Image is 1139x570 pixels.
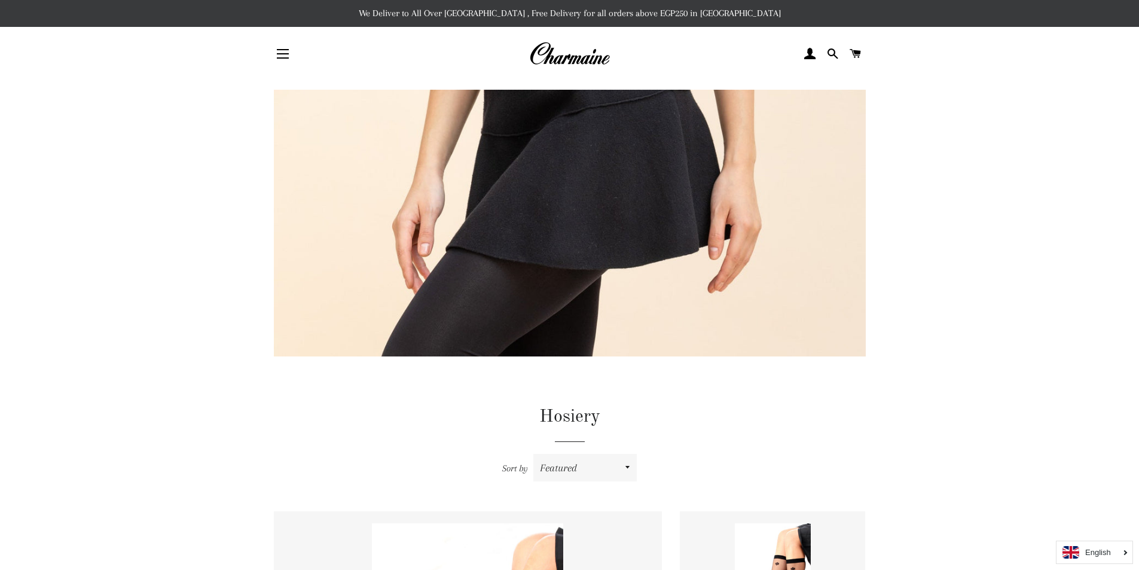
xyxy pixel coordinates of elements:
[502,463,528,474] span: Sort by
[1085,548,1111,556] i: English
[1062,546,1126,559] a: English
[274,404,866,429] h1: Hosiery
[529,41,610,67] img: Charmaine Egypt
